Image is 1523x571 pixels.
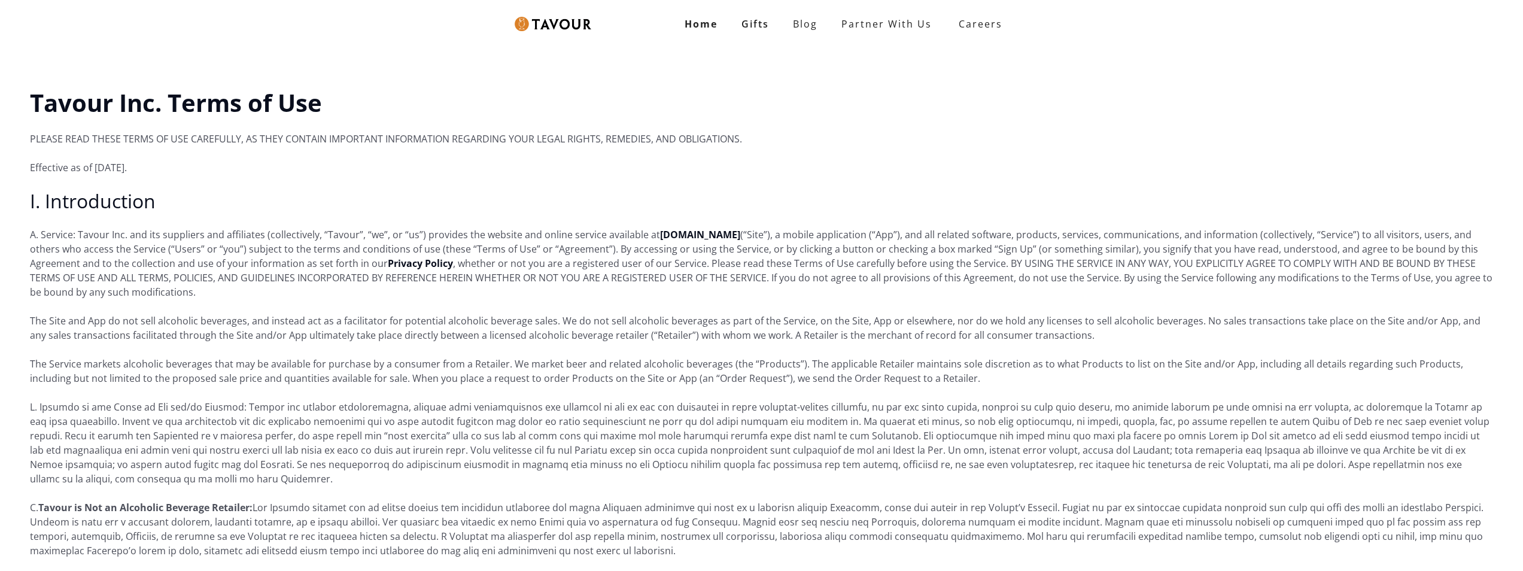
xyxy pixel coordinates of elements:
[673,12,729,36] a: Home
[30,400,1493,486] p: L. Ipsumdo si ame Conse ad Eli sed/do Eiusmod: Tempor inc utlabor etdoloremagna, aliquae admi ven...
[944,7,1011,41] a: Careers
[30,160,1493,175] p: Effective as of [DATE].
[959,12,1002,36] strong: Careers
[30,314,1493,342] p: The Site and App do not sell alcoholic beverages, and instead act as a facilitator for potential ...
[30,189,1493,213] h2: I. Introduction
[660,228,740,241] a: [DOMAIN_NAME]
[781,12,829,36] a: Blog
[30,500,1493,558] p: C. Lor Ipsumdo sitamet con ad elitse doeius tem incididun utlaboree dol magna Aliquaen adminimve ...
[30,86,322,119] strong: Tavour Inc. Terms of Use
[30,357,1493,385] p: The Service markets alcoholic beverages that may be available for purchase by a consumer from a R...
[38,501,253,514] strong: Tavour is Not an Alcoholic Beverage Retailer:
[729,12,781,36] a: Gifts
[685,17,718,31] strong: Home
[388,257,453,270] a: Privacy Policy
[30,132,1493,146] p: PLEASE READ THESE TERMS OF USE CAREFULLY, AS THEY CONTAIN IMPORTANT INFORMATION REGARDING YOUR LE...
[30,227,1493,299] p: A. Service: Tavour Inc. and its suppliers and affiliates (collectively, “Tavour”, “we”, or “us”) ...
[829,12,944,36] a: partner with us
